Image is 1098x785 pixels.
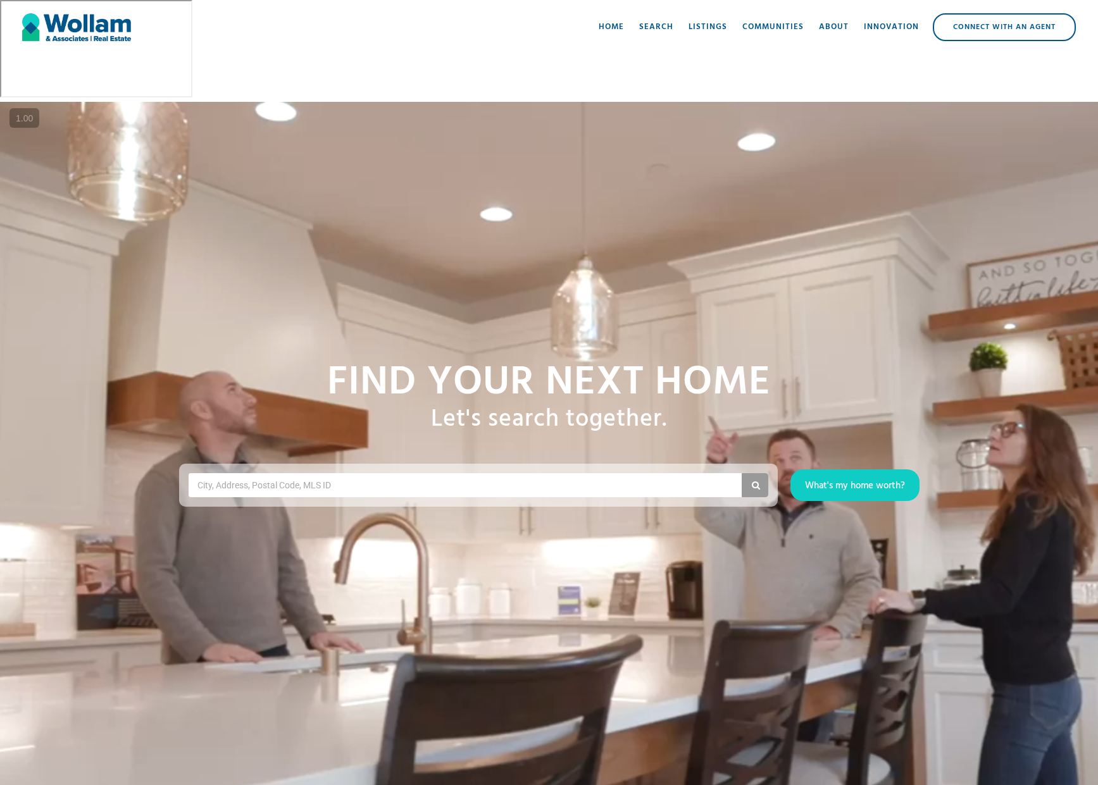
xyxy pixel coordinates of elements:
[327,361,771,405] h1: Find your NExt home
[689,21,727,34] div: Listings
[790,469,920,501] a: What's my home worth?
[639,21,673,34] div: Search
[431,405,667,435] h1: Let's search together.
[591,8,632,46] a: Home
[599,21,624,34] div: Home
[864,21,919,34] div: Innovation
[819,21,849,34] div: About
[933,13,1076,41] a: Connect with an Agent
[196,476,344,495] input: City, Address, Postal Code, MLS ID
[681,8,735,46] a: Listings
[811,8,856,46] a: About
[856,8,926,46] a: Innovation
[632,8,681,46] a: Search
[735,8,811,46] a: Communities
[22,8,131,46] a: home
[934,15,1075,40] div: Connect with an Agent
[742,473,768,497] button: Search
[742,21,804,34] div: Communities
